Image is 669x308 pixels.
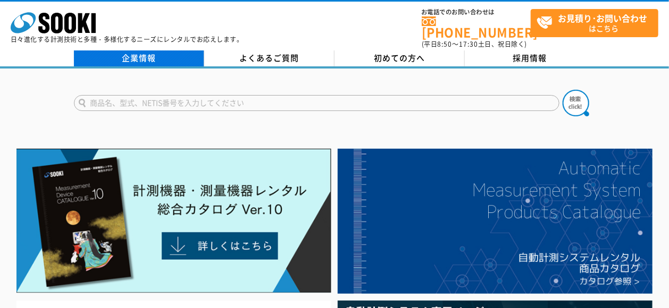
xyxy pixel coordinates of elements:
[459,39,478,49] span: 17:30
[338,149,653,294] img: 自動計測システムカタログ
[465,50,595,66] a: 採用情報
[74,50,204,66] a: 企業情報
[531,9,658,37] a: お見積り･お問い合わせはこちら
[422,9,531,15] span: お電話でのお問い合わせは
[204,50,334,66] a: よくあるご質問
[374,52,425,64] span: 初めての方へ
[74,95,559,111] input: 商品名、型式、NETIS番号を入力してください
[422,16,531,38] a: [PHONE_NUMBER]
[563,90,589,116] img: btn_search.png
[438,39,453,49] span: 8:50
[334,50,465,66] a: 初めての方へ
[537,10,658,36] span: はこちら
[558,12,648,24] strong: お見積り･お問い合わせ
[422,39,527,49] span: (平日 ～ 土日、祝日除く)
[11,36,244,42] p: 日々進化する計測技術と多種・多様化するニーズにレンタルでお応えします。
[16,149,331,293] img: Catalog Ver10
